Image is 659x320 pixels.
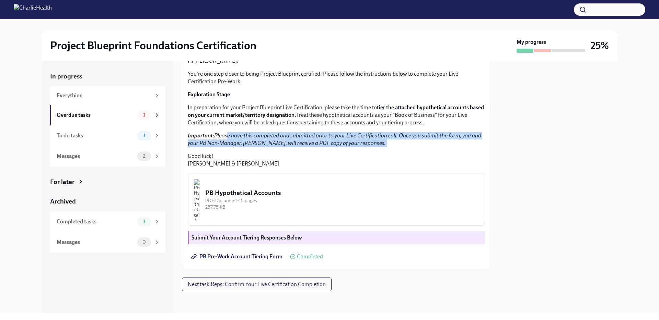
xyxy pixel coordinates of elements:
[192,234,302,241] strong: Submit Your Account Tiering Responses Below
[205,188,479,197] div: PB Hypothetical Accounts
[188,281,326,288] span: Next task : Reps: Confirm Your Live Certification Completion
[50,86,165,105] a: Everything
[57,92,151,99] div: Everything
[205,204,479,210] div: 257.75 KB
[188,104,485,126] p: In preparation for your Project Blueprint Live Certification, please take the time to Treat these...
[188,91,230,98] strong: Exploration Stage
[50,211,165,232] a: Completed tasks1
[138,239,150,245] span: 0
[188,57,485,65] p: Hi [PERSON_NAME]!
[50,146,165,167] a: Messages2
[57,218,135,225] div: Completed tasks
[188,70,485,85] p: You're one step closer to being Project Blueprint certified! Please follow the instructions below...
[205,197,479,204] div: PDF Document • 15 pages
[188,152,485,168] p: Good luck! [PERSON_NAME] & [PERSON_NAME]
[57,132,135,139] div: To do tasks
[188,132,214,139] strong: Important:
[188,250,287,263] a: PB Pre-Work Account Tiering Form
[50,72,165,81] a: In progress
[139,112,149,118] span: 1
[193,253,282,260] span: PB Pre-Work Account Tiering Form
[188,173,485,226] button: PB Hypothetical AccountsPDF Document•15 pages257.75 KB
[50,125,165,146] a: To do tasks1
[14,4,52,15] img: CharlieHealth
[297,254,323,259] span: Completed
[50,197,165,206] a: Archived
[57,238,135,246] div: Messages
[188,132,481,146] em: Please have this completed and submitted prior to your Live Certification call. Once you submit t...
[50,105,165,125] a: Overdue tasks1
[139,219,149,224] span: 1
[57,111,135,119] div: Overdue tasks
[50,177,165,186] a: For later
[182,278,332,291] button: Next task:Reps: Confirm Your Live Certification Completion
[139,153,149,159] span: 2
[194,179,200,220] img: PB Hypothetical Accounts
[50,232,165,253] a: Messages0
[139,133,149,138] span: 1
[591,39,609,52] h3: 25%
[517,38,546,46] strong: My progress
[50,39,256,52] h2: Project Blueprint Foundations Certification
[57,152,135,160] div: Messages
[50,177,74,186] div: For later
